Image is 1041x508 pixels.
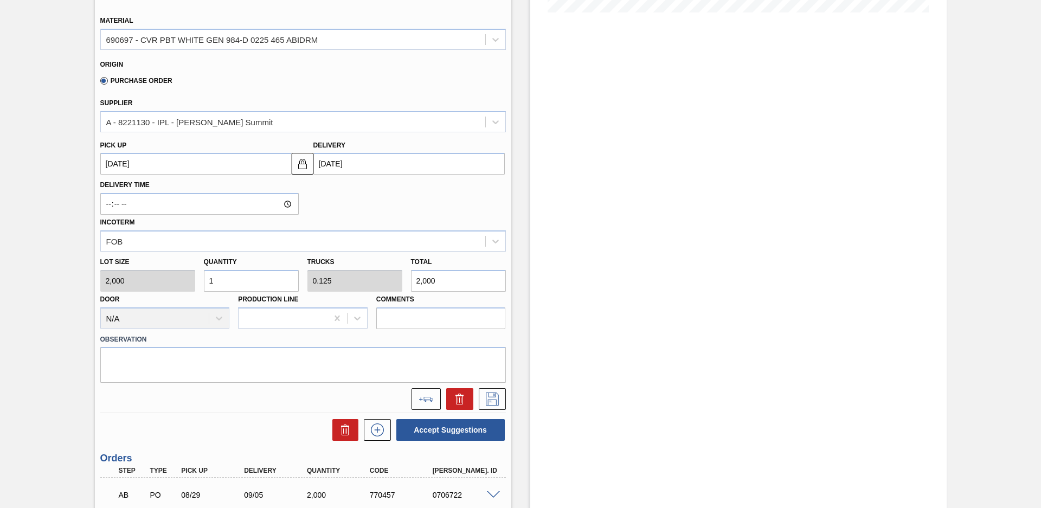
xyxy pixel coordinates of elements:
[178,467,249,474] div: Pick up
[100,99,133,107] label: Supplier
[106,35,318,44] div: 690697 - CVR PBT WHITE GEN 984-D 0225 465 ABIDRM
[100,218,135,226] label: Incoterm
[100,17,133,24] label: Material
[100,332,506,348] label: Observation
[473,388,506,410] div: Save Suggestion
[367,467,438,474] div: Code
[106,236,123,246] div: FOB
[147,491,179,499] div: Purchase order
[238,295,298,303] label: Production Line
[367,491,438,499] div: 770457
[100,77,172,85] label: Purchase Order
[304,467,375,474] div: Quantity
[204,258,237,266] label: Quantity
[327,419,358,441] div: Delete Suggestions
[178,491,249,499] div: 08/29/2025
[441,388,473,410] div: Delete Suggestion
[100,295,120,303] label: Door
[391,418,506,442] div: Accept Suggestions
[292,153,313,175] button: locked
[147,467,179,474] div: Type
[430,491,500,499] div: 0706722
[304,491,375,499] div: 2,000
[100,177,299,193] label: Delivery Time
[376,292,506,307] label: Comments
[116,467,149,474] div: Step
[406,388,441,410] div: Add to the load composition
[119,491,146,499] p: AB
[296,157,309,170] img: locked
[116,483,149,507] div: Awaiting Billing
[313,153,505,175] input: mm/dd/yyyy
[241,491,312,499] div: 09/05/2025
[100,254,195,270] label: Lot size
[100,142,127,149] label: Pick up
[100,153,292,175] input: mm/dd/yyyy
[100,453,506,464] h3: Orders
[396,419,505,441] button: Accept Suggestions
[106,117,273,126] div: A - 8221130 - IPL - [PERSON_NAME] Summit
[411,258,432,266] label: Total
[100,61,124,68] label: Origin
[430,467,500,474] div: [PERSON_NAME]. ID
[241,467,312,474] div: Delivery
[313,142,346,149] label: Delivery
[307,258,335,266] label: Trucks
[358,419,391,441] div: New suggestion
